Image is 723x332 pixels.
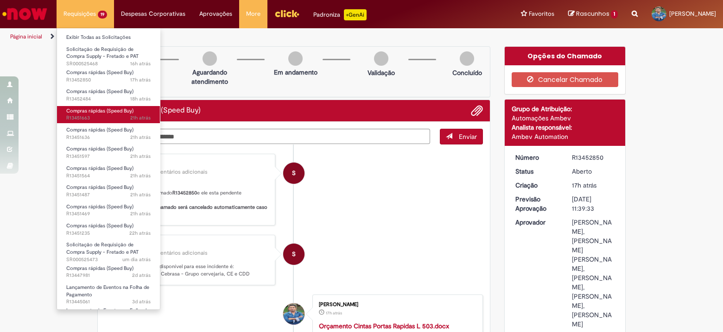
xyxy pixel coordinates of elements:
img: img-circle-grey.png [203,51,217,66]
a: Página inicial [10,33,42,40]
time: 27/08/2025 09:56:11 [129,230,151,237]
p: Concluído [452,68,482,77]
img: ServiceNow [1,5,49,23]
small: Comentários adicionais [148,249,208,257]
span: Compras rápidas (Speed Buy) [66,203,133,210]
a: Aberto R13452850 : Compras rápidas (Speed Buy) [57,68,160,85]
span: 22h atrás [129,230,151,237]
span: 17h atrás [572,181,596,189]
img: img-circle-grey.png [460,51,474,66]
dt: Criação [508,181,565,190]
span: R13451469 [66,210,151,218]
p: Em andamento [274,68,317,77]
a: Aberto R13451564 : Compras rápidas (Speed Buy) [57,163,160,181]
div: Raimundo Vital De Faria Barcelos Junior [283,303,304,325]
span: Compras rápidas (Speed Buy) [66,126,133,133]
span: Aprovações [199,9,232,19]
span: Compras rápidas (Speed Buy) [66,88,133,95]
span: 21h atrás [130,191,151,198]
time: 27/08/2025 14:39:33 [572,181,596,189]
span: S [292,162,296,184]
div: Sistema [114,242,268,248]
time: 27/08/2025 10:44:18 [130,153,151,160]
div: Automações Ambev [512,113,619,123]
span: More [246,9,260,19]
span: Compras rápidas (Speed Buy) [66,222,133,229]
span: [PERSON_NAME] [669,10,716,18]
p: Olá! Recebemos seu chamado e ele esta pendente aprovação. [114,182,268,219]
span: 18h atrás [130,95,151,102]
span: R13452484 [66,95,151,103]
div: Aberto [572,167,615,176]
span: 21h atrás [130,134,151,141]
a: Exibir Todas as Solicitações [57,32,160,43]
span: um dia atrás [122,256,151,263]
img: img-circle-grey.png [288,51,303,66]
span: 21h atrás [130,114,151,121]
time: 27/08/2025 10:30:54 [130,191,151,198]
strong: Orçamento Cintas Portas Rapidas L 503.docx [319,322,449,330]
time: 27/08/2025 10:28:15 [130,210,151,217]
time: 27/08/2025 10:49:20 [130,134,151,141]
a: Aberto R13451597 : Compras rápidas (Speed Buy) [57,144,160,161]
div: Opções do Chamado [505,47,626,65]
span: SR000525468 [66,60,151,68]
span: Despesas Corporativas [121,9,185,19]
a: Aberto R13451663 : Compras rápidas (Speed Buy) [57,106,160,123]
dt: Status [508,167,565,176]
span: Solicitação de Requisição de Compra Supply - Fretado e PAT [66,46,139,60]
time: 27/08/2025 14:39:27 [326,310,342,316]
span: Compras rápidas (Speed Buy) [66,265,133,272]
span: 21h atrás [130,153,151,160]
a: Aberto R13451235 : Compras rápidas (Speed Buy) [57,221,160,238]
b: Lembrando que o chamado será cancelado automaticamente caso não seja aprovado. [114,204,269,218]
span: 21h atrás [130,210,151,217]
ul: Requisições [57,28,160,310]
a: Rascunhos [568,10,618,19]
textarea: Digite sua mensagem aqui... [105,129,430,144]
time: 27/08/2025 14:39:35 [130,76,151,83]
a: Aberto SR000525473 : Solicitação de Requisição de Compra Supply - Fretado e PAT [57,240,160,260]
a: Aberto R13445054 : Lançamento de Eventos na Folha de Pagamento [57,306,160,326]
span: Lançamento de Eventos na Folha de Pagamento [66,284,149,298]
ul: Trilhas de página [7,28,475,45]
time: 27/08/2025 13:39:11 [130,95,151,102]
b: R13452850 [172,189,197,196]
span: Compras rápidas (Speed Buy) [66,184,133,191]
div: System [283,163,304,184]
span: 17h atrás [326,310,342,316]
img: img-circle-grey.png [374,51,388,66]
a: Aberto R13451487 : Compras rápidas (Speed Buy) [57,182,160,200]
span: S [292,243,296,265]
span: Compras rápidas (Speed Buy) [66,107,133,114]
div: Padroniza [313,9,367,20]
span: 3d atrás [132,298,151,305]
img: click_logo_yellow_360x200.png [274,6,299,20]
span: Favoritos [529,9,554,19]
a: Aberto R13452484 : Compras rápidas (Speed Buy) [57,87,160,104]
time: 26/08/2025 22:05:26 [122,256,151,263]
span: Rascunhos [576,9,609,18]
span: R13451636 [66,134,151,141]
p: O grupo aprovador disponível para esse incidente é: Aprovadores SB - F. Cebrasa - Grupo cervejari... [114,263,268,277]
a: Aberto R13451469 : Compras rápidas (Speed Buy) [57,202,160,219]
span: SR000525473 [66,256,151,263]
time: 25/08/2025 15:39:07 [132,298,151,305]
span: R13445061 [66,298,151,306]
div: Sistema [114,161,268,167]
span: Enviar [459,132,477,141]
span: 2d atrás [132,272,151,279]
button: Adicionar anexos [471,105,483,117]
span: R13451235 [66,230,151,237]
span: Lançamento de Eventos na Folha de Pagamento [66,307,149,321]
dt: Aprovador [508,218,565,227]
div: 27/08/2025 14:39:33 [572,181,615,190]
div: [PERSON_NAME], [PERSON_NAME] [PERSON_NAME], [PERSON_NAME], [PERSON_NAME], [PERSON_NAME] [572,218,615,329]
span: Compras rápidas (Speed Buy) [66,145,133,152]
span: R13451564 [66,172,151,180]
span: R13452850 [66,76,151,84]
span: 16h atrás [130,60,151,67]
time: 27/08/2025 15:31:33 [130,60,151,67]
div: System [283,244,304,265]
span: R13451487 [66,191,151,199]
